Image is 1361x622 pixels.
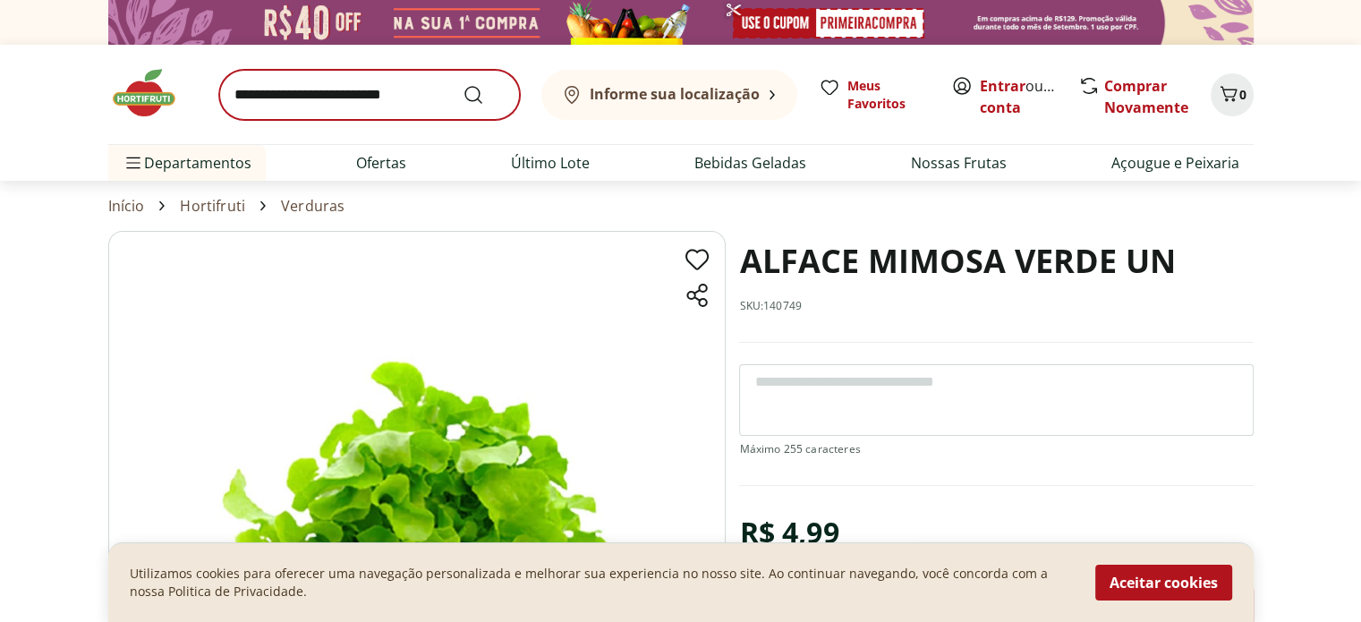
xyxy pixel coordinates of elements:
[123,141,144,184] button: Menu
[123,141,251,184] span: Departamentos
[1111,152,1239,174] a: Açougue e Peixaria
[590,84,760,104] b: Informe sua localização
[281,198,345,214] a: Verduras
[739,507,838,558] div: R$ 4,99
[356,152,406,174] a: Ofertas
[180,198,245,214] a: Hortifruti
[739,231,1176,292] h1: ALFACE MIMOSA VERDE UN
[463,84,506,106] button: Submit Search
[980,76,1078,117] a: Criar conta
[694,152,806,174] a: Bebidas Geladas
[219,70,520,120] input: search
[130,565,1074,601] p: Utilizamos cookies para oferecer uma navegação personalizada e melhorar sua experiencia no nosso ...
[819,77,930,113] a: Meus Favoritos
[511,152,590,174] a: Último Lote
[847,77,930,113] span: Meus Favoritos
[108,198,145,214] a: Início
[739,299,802,313] p: SKU: 140749
[541,70,797,120] button: Informe sua localização
[980,76,1025,96] a: Entrar
[911,152,1007,174] a: Nossas Frutas
[108,66,198,120] img: Hortifruti
[980,75,1059,118] span: ou
[1239,86,1246,103] span: 0
[1095,565,1232,601] button: Aceitar cookies
[1211,73,1254,116] button: Carrinho
[1104,76,1188,117] a: Comprar Novamente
